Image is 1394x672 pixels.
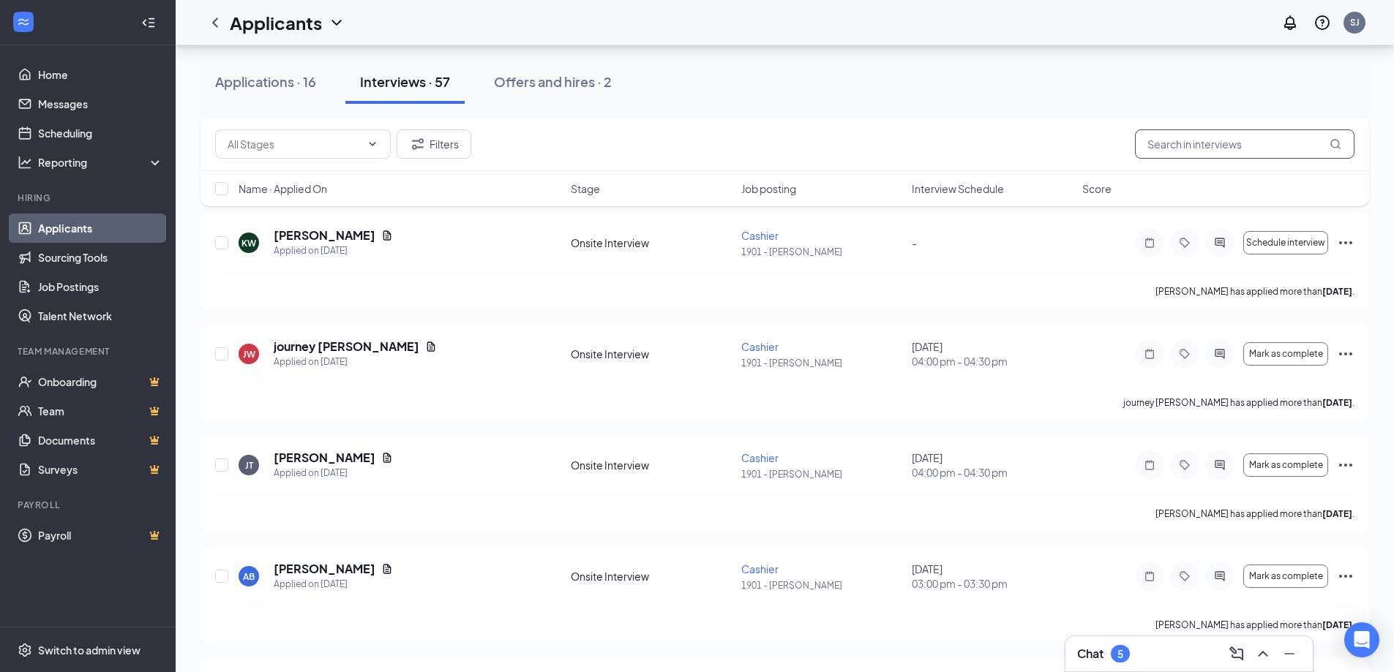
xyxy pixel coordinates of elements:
[741,562,779,575] span: Cashier
[571,181,600,196] span: Stage
[274,243,393,258] div: Applied on [DATE]
[741,229,779,242] span: Cashier
[18,499,160,511] div: Payroll
[1337,345,1354,363] svg: Ellipses
[274,355,437,369] div: Applied on [DATE]
[367,138,378,150] svg: ChevronDown
[409,135,427,153] svg: Filter
[274,561,375,577] h5: [PERSON_NAME]
[241,237,256,249] div: KW
[1243,231,1328,254] button: Schedule interview
[16,15,31,29] svg: WorkstreamLogo
[38,118,163,148] a: Scheduling
[274,577,393,592] div: Applied on [DATE]
[38,396,163,426] a: TeamCrown
[360,72,450,91] div: Interviews · 57
[1337,567,1354,585] svg: Ellipses
[243,348,255,360] div: JW
[1249,349,1323,359] span: Mark as complete
[1176,237,1193,249] svg: Tag
[397,129,471,159] button: Filter Filters
[1123,396,1354,409] p: journey [PERSON_NAME] has applied more than .
[741,579,903,592] p: 1901 - [PERSON_NAME]
[38,643,140,657] div: Switch to admin view
[1211,570,1229,582] svg: ActiveChat
[243,570,255,583] div: AB
[381,230,393,241] svg: Document
[215,72,316,91] div: Applications · 16
[38,301,163,331] a: Talent Network
[1249,460,1323,470] span: Mark as complete
[912,339,1073,369] div: [DATE]
[1254,645,1272,662] svg: ChevronUp
[274,466,393,480] div: Applied on [DATE]
[18,345,160,358] div: Team Management
[1117,648,1123,660] div: 5
[1176,570,1193,582] svg: Tag
[1082,181,1112,196] span: Score
[38,367,163,396] a: OnboardingCrown
[571,569,732,584] div: Onsite Interview
[571,458,732,472] div: Onsite Interview
[1281,14,1299,31] svg: Notifications
[1141,237,1158,249] svg: Note
[1176,348,1193,360] svg: Tag
[1141,459,1158,471] svg: Note
[1314,14,1331,31] svg: QuestionInfo
[1135,129,1354,159] input: Search in interviews
[141,15,156,30] svg: Collapse
[1225,642,1248,665] button: ComposeMessage
[741,451,779,464] span: Cashier
[912,465,1073,480] span: 04:00 pm - 04:30 pm
[741,468,903,480] p: 1901 - [PERSON_NAME]
[245,459,253,472] div: JT
[1322,397,1352,408] b: [DATE]
[38,243,163,272] a: Sourcing Tools
[1330,138,1341,150] svg: MagnifyingGlass
[38,426,163,455] a: DocumentsCrown
[18,192,160,204] div: Hiring
[274,339,419,355] h5: journey [PERSON_NAME]
[1155,285,1354,298] p: [PERSON_NAME] has applied more than .
[571,235,732,250] div: Onsite Interview
[274,450,375,466] h5: [PERSON_NAME]
[230,10,322,35] h1: Applicants
[1243,342,1328,366] button: Mark as complete
[1211,459,1229,471] svg: ActiveChat
[571,347,732,361] div: Onsite Interview
[1176,459,1193,471] svg: Tag
[18,155,32,170] svg: Analysis
[38,455,163,484] a: SurveysCrown
[912,354,1073,369] span: 04:00 pm - 04:30 pm
[38,155,164,170] div: Reporting
[206,14,224,31] svg: ChevronLeft
[38,521,163,550] a: PayrollCrown
[1211,348,1229,360] svg: ActiveChat
[274,227,375,243] h5: [PERSON_NAME]
[228,136,361,152] input: All Stages
[1141,570,1158,582] svg: Note
[1211,237,1229,249] svg: ActiveChat
[1322,286,1352,297] b: [DATE]
[1251,642,1275,665] button: ChevronUp
[381,452,393,464] svg: Document
[912,576,1073,591] span: 03:00 pm - 03:30 pm
[1155,619,1354,631] p: [PERSON_NAME] has applied more than .
[1155,507,1354,520] p: [PERSON_NAME] has applied more than .
[1278,642,1301,665] button: Minimize
[18,643,32,657] svg: Settings
[239,181,327,196] span: Name · Applied On
[328,14,345,31] svg: ChevronDown
[425,341,437,352] svg: Document
[1350,16,1360,29] div: SJ
[912,181,1004,196] span: Interview Schedule
[1228,645,1245,662] svg: ComposeMessage
[912,562,1073,591] div: [DATE]
[1344,622,1379,657] div: Open Intercom Messenger
[38,272,163,301] a: Job Postings
[741,181,796,196] span: Job posting
[1337,234,1354,252] svg: Ellipses
[1281,645,1298,662] svg: Minimize
[1322,619,1352,630] b: [DATE]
